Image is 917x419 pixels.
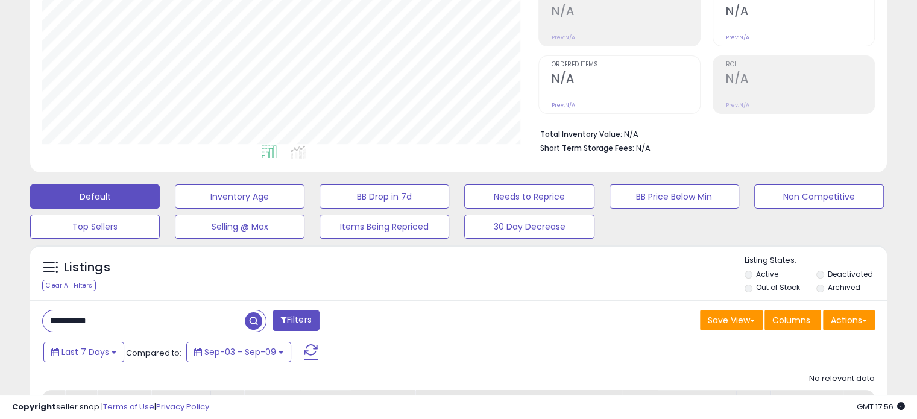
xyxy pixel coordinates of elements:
div: No relevant data [809,373,875,385]
button: Actions [823,310,875,330]
h5: Listings [64,259,110,276]
button: Inventory Age [175,184,304,209]
small: Prev: N/A [552,34,575,41]
button: Items Being Repriced [320,215,449,239]
button: Filters [273,310,320,331]
label: Archived [827,282,860,292]
button: Sep-03 - Sep-09 [186,342,291,362]
span: Columns [772,314,810,326]
span: Last 7 Days [61,346,109,358]
a: Terms of Use [103,401,154,412]
small: Prev: N/A [726,34,749,41]
span: Compared to: [126,347,181,359]
button: Columns [764,310,821,330]
label: Active [756,269,778,279]
span: N/A [636,142,651,154]
button: Needs to Reprice [464,184,594,209]
h2: N/A [726,4,874,20]
li: N/A [540,126,866,140]
span: 2025-09-17 17:56 GMT [857,401,905,412]
span: Sep-03 - Sep-09 [204,346,276,358]
h2: N/A [552,4,700,20]
button: Default [30,184,160,209]
button: Save View [700,310,763,330]
h2: N/A [726,72,874,88]
button: BB Drop in 7d [320,184,449,209]
span: Ordered Items [552,61,700,68]
button: Selling @ Max [175,215,304,239]
p: Listing States: [745,255,887,266]
div: Clear All Filters [42,280,96,291]
b: Total Inventory Value: [540,129,622,139]
button: BB Price Below Min [610,184,739,209]
strong: Copyright [12,401,56,412]
b: Short Term Storage Fees: [540,143,634,153]
button: 30 Day Decrease [464,215,594,239]
a: Privacy Policy [156,401,209,412]
div: seller snap | | [12,402,209,413]
button: Non Competitive [754,184,884,209]
span: ROI [726,61,874,68]
h2: N/A [552,72,700,88]
label: Out of Stock [756,282,800,292]
small: Prev: N/A [552,101,575,109]
label: Deactivated [827,269,872,279]
button: Top Sellers [30,215,160,239]
small: Prev: N/A [726,101,749,109]
button: Last 7 Days [43,342,124,362]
